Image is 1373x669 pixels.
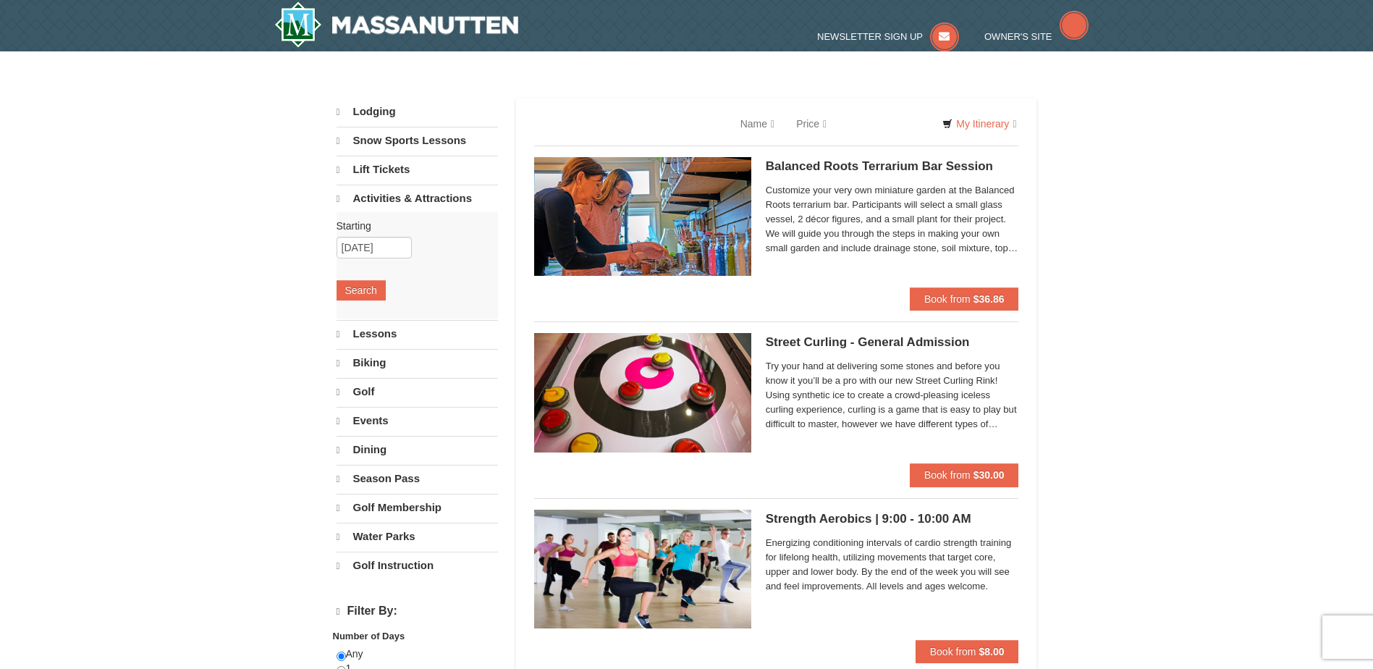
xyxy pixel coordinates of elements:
[333,631,405,641] strong: Number of Days
[337,378,498,405] a: Golf
[766,536,1019,594] span: Energizing conditioning intervals of cardio strength training for lifelong health, utilizing move...
[785,109,837,138] a: Price
[730,109,785,138] a: Name
[910,463,1019,487] button: Book from $30.00
[924,293,971,305] span: Book from
[337,436,498,463] a: Dining
[817,31,959,42] a: Newsletter Sign Up
[984,31,1052,42] span: Owner's Site
[337,280,386,300] button: Search
[337,98,498,125] a: Lodging
[534,510,751,628] img: 6619873-746-a96ec207.jpeg
[766,159,1019,174] h5: Balanced Roots Terrarium Bar Session
[973,469,1005,481] strong: $30.00
[337,127,498,154] a: Snow Sports Lessons
[337,156,498,183] a: Lift Tickets
[766,335,1019,350] h5: Street Curling - General Admission
[337,523,498,550] a: Water Parks
[534,157,751,276] img: 18871151-30-393e4332.jpg
[766,183,1019,256] span: Customize your very own miniature garden at the Balanced Roots terrarium bar. Participants will s...
[534,333,751,452] img: 15390471-88-44377514.jpg
[766,359,1019,432] span: Try your hand at delivering some stones and before you know it you’ll be a pro with our new Stree...
[766,512,1019,526] h5: Strength Aerobics | 9:00 - 10:00 AM
[924,469,971,481] span: Book from
[337,465,498,492] a: Season Pass
[933,113,1026,135] a: My Itinerary
[337,219,487,233] label: Starting
[274,1,519,48] a: Massanutten Resort
[910,287,1019,311] button: Book from $36.86
[337,407,498,434] a: Events
[979,646,1004,657] strong: $8.00
[337,605,498,618] h4: Filter By:
[337,349,498,376] a: Biking
[817,31,923,42] span: Newsletter Sign Up
[337,552,498,579] a: Golf Instruction
[337,320,498,348] a: Lessons
[930,646,976,657] span: Book from
[973,293,1005,305] strong: $36.86
[337,494,498,521] a: Golf Membership
[916,640,1019,663] button: Book from $8.00
[274,1,519,48] img: Massanutten Resort Logo
[984,31,1089,42] a: Owner's Site
[337,185,498,212] a: Activities & Attractions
